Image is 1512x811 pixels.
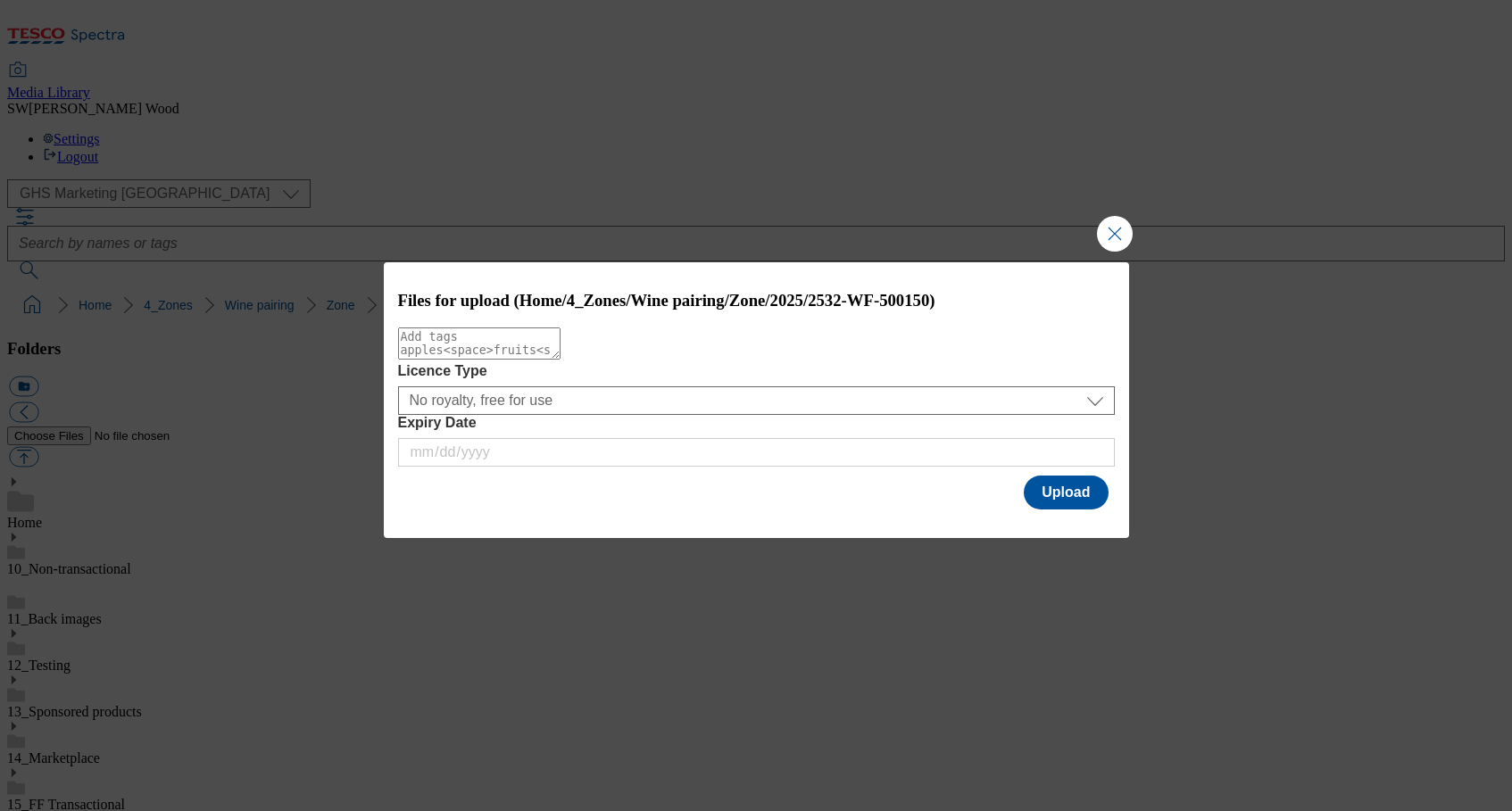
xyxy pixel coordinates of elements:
[384,262,1129,538] div: Modal
[1024,476,1108,509] button: Upload
[398,415,1115,431] label: Expiry Date
[398,363,1115,379] label: Licence Type
[398,291,1115,310] h3: Files for upload (Home/4_Zones/Wine pairing/Zone/2025/2532-WF-500150)
[1097,216,1133,252] button: Close Modal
